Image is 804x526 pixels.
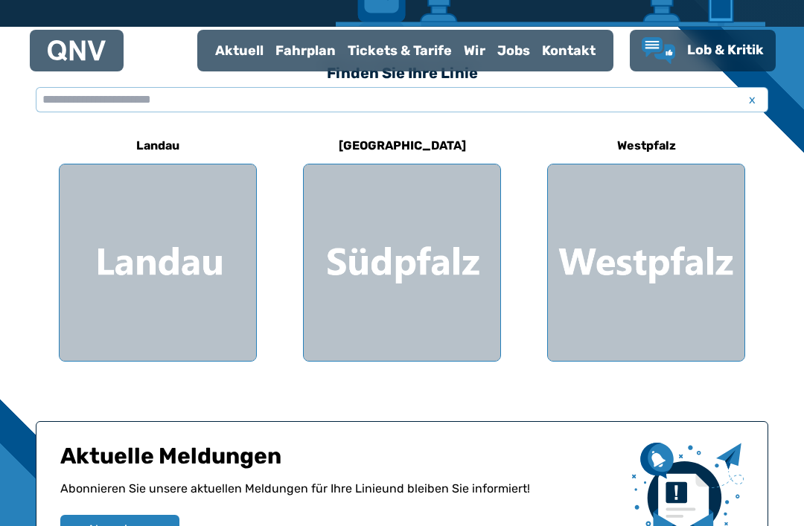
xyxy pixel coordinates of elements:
[458,31,491,70] a: Wir
[130,134,185,158] h6: Landau
[59,128,257,362] a: Landau Region Landau
[209,31,269,70] a: Aktuell
[342,31,458,70] a: Tickets & Tarife
[48,40,106,61] img: QNV Logo
[333,134,472,158] h6: [GEOGRAPHIC_DATA]
[48,36,106,65] a: QNV Logo
[547,128,745,362] a: Westpfalz Region Westpfalz
[642,37,764,64] a: Lob & Kritik
[60,480,620,515] p: Abonnieren Sie unsere aktuellen Meldungen für Ihre Linie und bleiben Sie informiert!
[536,31,602,70] a: Kontakt
[611,134,682,158] h6: Westpfalz
[36,57,768,89] h3: Finden Sie Ihre Linie
[491,31,536,70] a: Jobs
[741,91,762,109] span: x
[303,128,501,362] a: [GEOGRAPHIC_DATA] Region Südpfalz
[60,443,620,480] h1: Aktuelle Meldungen
[269,31,342,70] a: Fahrplan
[687,42,764,58] span: Lob & Kritik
